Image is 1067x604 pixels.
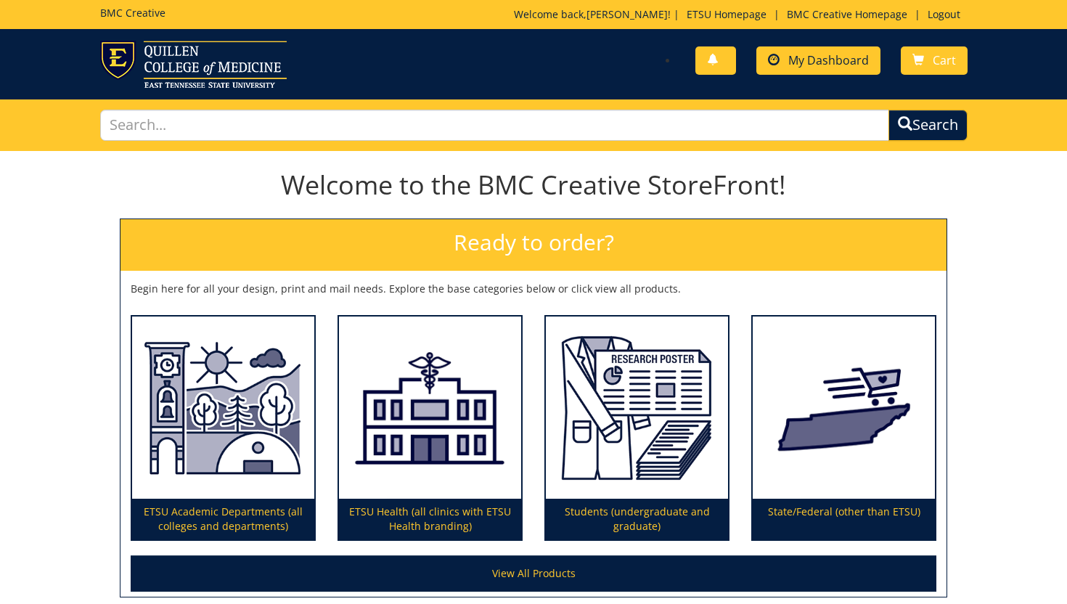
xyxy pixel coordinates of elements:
p: State/Federal (other than ETSU) [753,499,935,539]
a: My Dashboard [756,46,880,75]
span: Cart [933,52,956,68]
a: View All Products [131,555,936,592]
h1: Welcome to the BMC Creative StoreFront! [120,171,947,200]
p: Students (undergraduate and graduate) [546,499,728,539]
img: ETSU Academic Departments (all colleges and departments) [132,317,314,499]
a: State/Federal (other than ETSU) [753,317,935,540]
p: ETSU Academic Departments (all colleges and departments) [132,499,314,539]
input: Search... [100,110,889,141]
img: ETSU Health (all clinics with ETSU Health branding) [339,317,521,499]
a: [PERSON_NAME] [586,7,668,21]
a: ETSU Homepage [679,7,774,21]
a: Cart [901,46,968,75]
a: BMC Creative Homepage [780,7,915,21]
button: Search [888,110,968,141]
a: Logout [920,7,968,21]
h5: BMC Creative [100,7,165,18]
span: My Dashboard [788,52,869,68]
p: ETSU Health (all clinics with ETSU Health branding) [339,499,521,539]
img: ETSU logo [100,41,287,88]
a: ETSU Academic Departments (all colleges and departments) [132,317,314,540]
p: Welcome back, ! | | | [514,7,968,22]
a: ETSU Health (all clinics with ETSU Health branding) [339,317,521,540]
img: State/Federal (other than ETSU) [753,317,935,499]
a: Students (undergraduate and graduate) [546,317,728,540]
p: Begin here for all your design, print and mail needs. Explore the base categories below or click ... [131,282,936,296]
img: Students (undergraduate and graduate) [546,317,728,499]
h2: Ready to order? [120,219,947,271]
